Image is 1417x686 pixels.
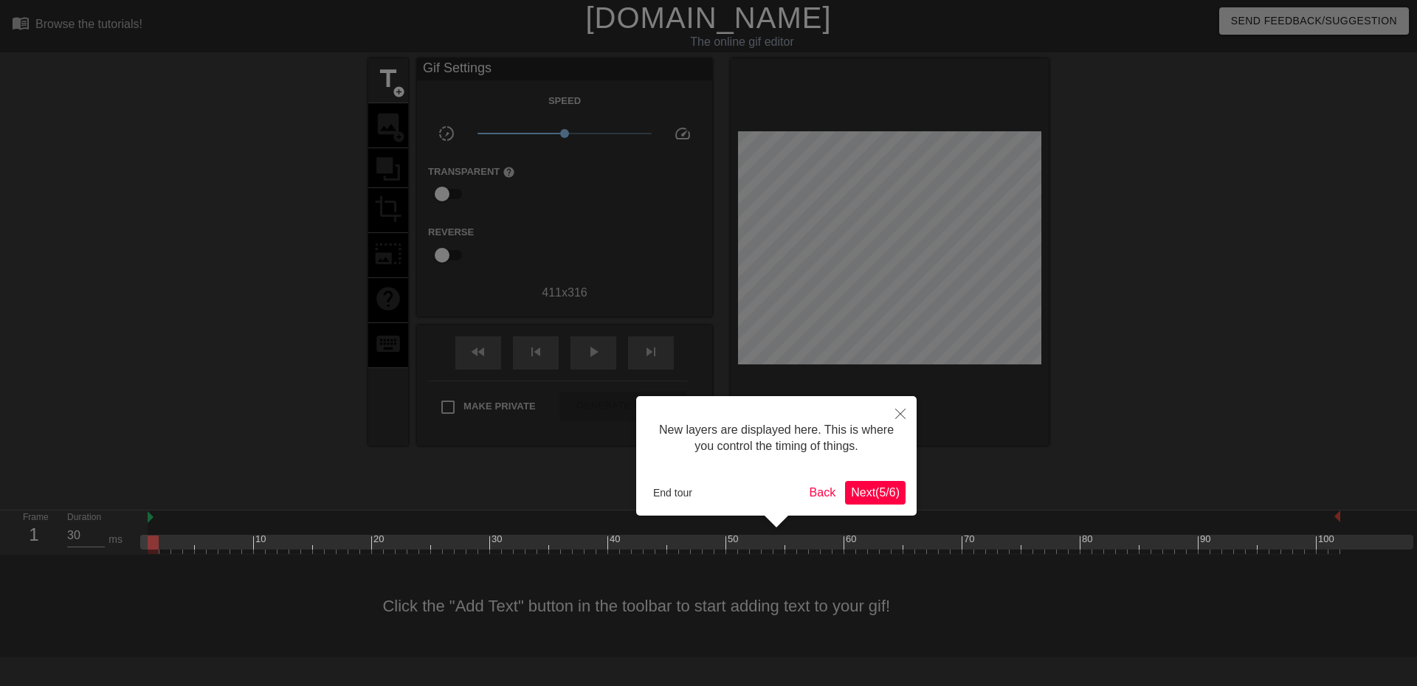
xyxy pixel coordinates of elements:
[647,407,906,470] div: New layers are displayed here. This is where you control the timing of things.
[884,396,917,430] button: Close
[804,481,842,505] button: Back
[851,486,900,499] span: Next ( 5 / 6 )
[647,482,698,504] button: End tour
[845,481,906,505] button: Next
